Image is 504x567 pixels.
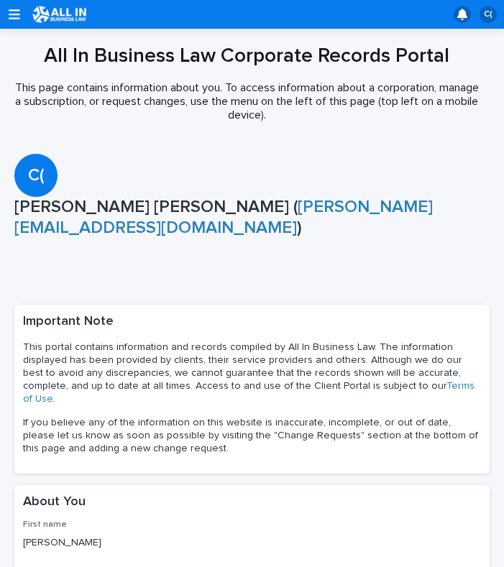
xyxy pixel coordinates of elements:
h2: About You [23,494,86,511]
div: C( [480,6,497,23]
img: tZFo3tXJTahZtpq23GXw [32,5,88,24]
h1: All In Business Law Corporate Records Portal [14,43,479,70]
p: This portal contains information and records compiled by All In Business Law. The information dis... [23,341,481,406]
div: C( [14,122,58,186]
h2: Important Note [23,313,481,331]
span: First name [23,520,67,529]
a: [PERSON_NAME][EMAIL_ADDRESS][DOMAIN_NAME] [14,198,433,236]
p: This page contains information about you. To access information about a corporation, manage a sub... [14,81,479,123]
p: [PERSON_NAME] [PERSON_NAME] ( ) [14,197,490,239]
p: [PERSON_NAME] [23,535,481,550]
p: If you believe any of the information on this website is inaccurate, incomplete, or out of date, ... [23,416,481,456]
